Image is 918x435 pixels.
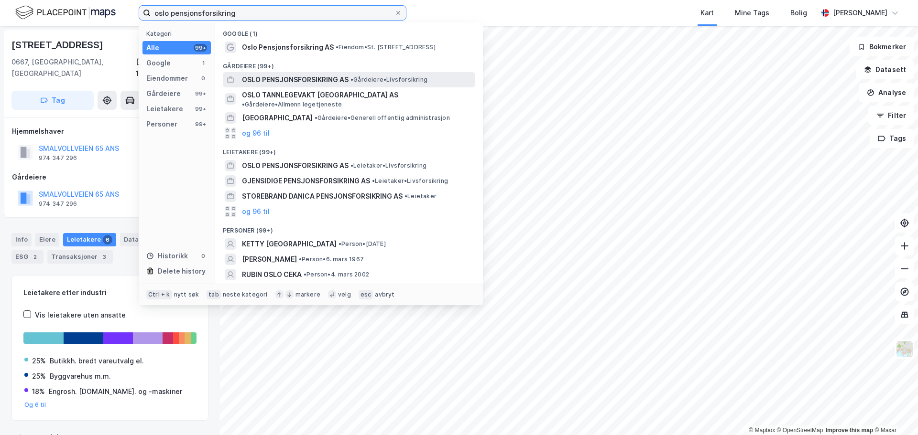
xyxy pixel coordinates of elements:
[242,89,398,101] span: OSLO TANNLEGEVAKT [GEOGRAPHIC_DATA] AS
[372,177,375,184] span: •
[826,427,873,434] a: Improve this map
[146,118,177,130] div: Personer
[49,386,182,397] div: Engrosh. [DOMAIN_NAME]. og -maskiner
[11,250,44,264] div: ESG
[215,219,483,236] div: Personer (99+)
[215,141,483,158] div: Leietakere (99+)
[242,74,349,85] span: OSLO PENSJONSFORSIKRING AS
[146,73,188,84] div: Eiendommer
[868,106,914,125] button: Filter
[194,44,207,52] div: 99+
[315,114,317,121] span: •
[870,389,918,435] iframe: Chat Widget
[146,250,188,262] div: Historikk
[359,290,373,299] div: esc
[242,42,334,53] span: Oslo Pensjonsforsikring AS
[339,240,386,248] span: Person • [DATE]
[63,233,116,246] div: Leietakere
[194,90,207,97] div: 99+
[35,309,126,321] div: Vis leietakere uten ansatte
[30,252,40,262] div: 2
[242,112,313,124] span: [GEOGRAPHIC_DATA]
[833,7,887,19] div: [PERSON_NAME]
[242,191,403,202] span: STOREBRAND DANICA PENSJONSFORSIKRING AS
[856,60,914,79] button: Datasett
[32,386,45,397] div: 18%
[39,154,77,162] div: 974 347 296
[47,250,113,264] div: Transaksjoner
[749,427,775,434] a: Mapbox
[336,43,436,51] span: Eiendom • St. [STREET_ADDRESS]
[350,76,427,84] span: Gårdeiere • Livsforsikring
[199,74,207,82] div: 0
[338,291,351,298] div: velg
[199,59,207,67] div: 1
[32,355,46,367] div: 25%
[350,76,353,83] span: •
[146,30,211,37] div: Kategori
[304,271,369,278] span: Person • 4. mars 2002
[146,88,181,99] div: Gårdeiere
[120,233,167,246] div: Datasett
[151,6,394,20] input: Søk på adresse, matrikkel, gårdeiere, leietakere eller personer
[242,101,245,108] span: •
[336,43,339,51] span: •
[146,290,172,299] div: Ctrl + k
[146,57,171,69] div: Google
[735,7,769,19] div: Mine Tags
[315,114,450,122] span: Gårdeiere • Generell offentlig administrasjon
[295,291,320,298] div: markere
[242,175,370,187] span: GJENSIDIGE PENSJONSFORSIKRING AS
[11,56,136,79] div: 0667, [GEOGRAPHIC_DATA], [GEOGRAPHIC_DATA]
[242,238,337,250] span: KETTY [GEOGRAPHIC_DATA]
[215,22,483,40] div: Google (1)
[790,7,807,19] div: Bolig
[32,371,46,382] div: 25%
[12,126,208,137] div: Hjemmelshaver
[339,240,341,247] span: •
[242,269,302,280] span: RUBIN OSLO CEKA
[242,127,270,139] button: og 96 til
[372,177,448,185] span: Leietaker • Livsforsikring
[777,427,823,434] a: OpenStreetMap
[174,291,199,298] div: nytt søk
[700,7,714,19] div: Kart
[136,56,208,79] div: [GEOGRAPHIC_DATA], 119/6
[896,340,914,358] img: Z
[870,129,914,148] button: Tags
[11,233,32,246] div: Info
[242,254,297,265] span: [PERSON_NAME]
[15,4,116,21] img: logo.f888ab2527a4732fd821a326f86c7f29.svg
[350,162,426,170] span: Leietaker • Livsforsikring
[103,235,112,244] div: 6
[12,171,208,183] div: Gårdeiere
[50,355,144,367] div: Butikkh. bredt vareutvalg el.
[215,55,483,72] div: Gårdeiere (99+)
[194,120,207,128] div: 99+
[146,42,159,53] div: Alle
[11,91,94,110] button: Tag
[39,200,77,208] div: 974 347 296
[50,371,111,382] div: Byggvarehus m.m.
[350,162,353,169] span: •
[859,83,914,102] button: Analyse
[146,103,183,115] div: Leietakere
[223,291,268,298] div: neste kategori
[375,291,394,298] div: avbryt
[242,101,342,108] span: Gårdeiere • Allmenn legetjeneste
[850,37,914,56] button: Bokmerker
[23,287,197,298] div: Leietakere etter industri
[199,252,207,260] div: 0
[99,252,109,262] div: 3
[24,401,46,409] button: Og 6 til
[158,265,206,277] div: Delete history
[299,255,302,263] span: •
[404,192,437,200] span: Leietaker
[194,105,207,113] div: 99+
[242,160,349,171] span: OSLO PENSJONSFORSIKRING AS
[404,192,407,200] span: •
[35,233,59,246] div: Eiere
[299,255,364,263] span: Person • 6. mars 1967
[304,271,306,278] span: •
